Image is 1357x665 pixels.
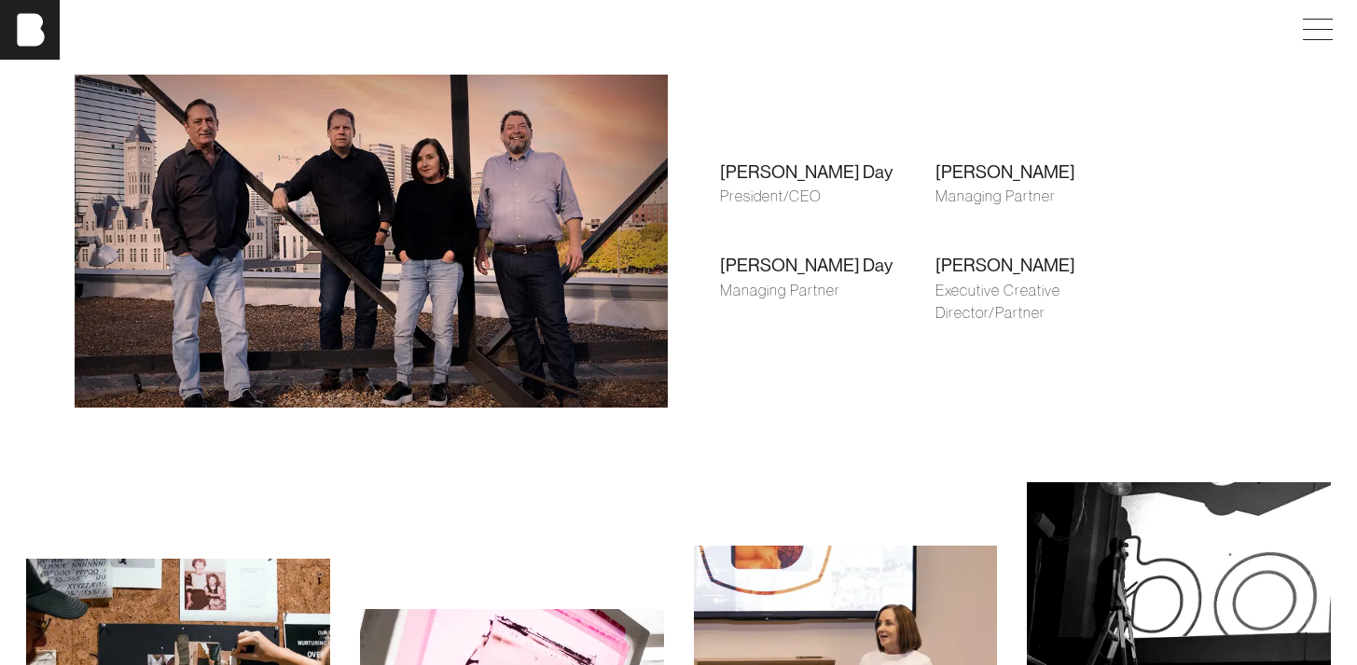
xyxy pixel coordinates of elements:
[935,159,1151,186] div: [PERSON_NAME]
[720,185,935,207] div: President/CEO
[935,279,1151,324] div: Executive Creative Director/Partner
[935,185,1151,207] div: Managing Partner
[720,279,935,301] div: Managing Partner
[720,159,935,186] div: [PERSON_NAME] Day
[75,75,668,409] img: A photo of the bohan leadership team.
[720,252,935,279] div: [PERSON_NAME] Day
[935,252,1151,279] div: [PERSON_NAME]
